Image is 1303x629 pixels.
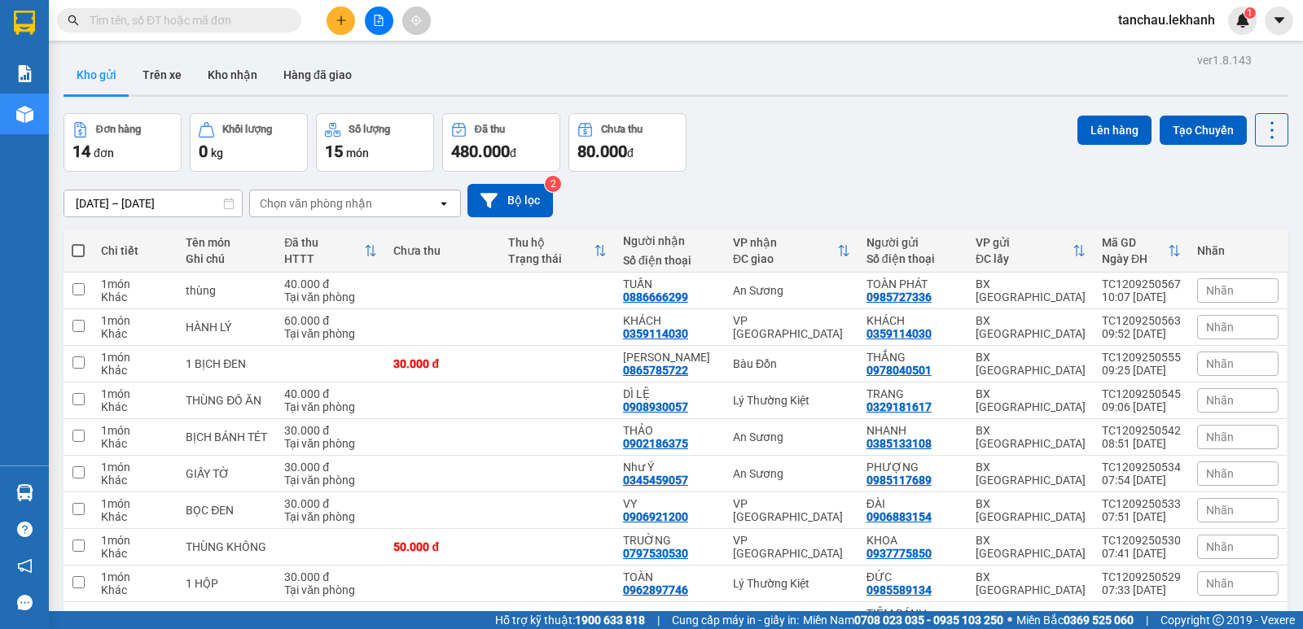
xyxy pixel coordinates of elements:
button: Kho gửi [64,55,129,94]
div: TC1209250567 [1102,277,1181,290]
img: icon-new-feature [1235,13,1250,28]
div: TC1209250542 [1102,424,1181,437]
img: logo-vxr [14,11,35,35]
div: 10:07 [DATE] [1102,290,1181,304]
button: Trên xe [129,55,195,94]
span: 14 [72,142,90,161]
div: Bàu Đồn [733,357,850,370]
span: Nhãn [1206,577,1234,590]
button: Đã thu480.000đ [442,113,560,172]
img: warehouse-icon [16,106,33,123]
span: Nhãn [1206,540,1234,553]
div: 08:51 [DATE] [1102,437,1181,450]
div: 0906883154 [866,510,932,523]
div: An Sương [733,467,850,480]
div: Tại văn phòng [284,510,377,523]
div: ĐÀI [866,497,959,510]
button: Tạo Chuyến [1160,116,1247,145]
div: NHANH [866,424,959,437]
div: 09:52 [DATE] [1102,327,1181,340]
img: warehouse-icon [16,484,33,501]
button: Lên hàng [1077,116,1152,145]
div: TC1209250533 [1102,497,1181,510]
div: ĐỨC [866,570,959,583]
div: Ghi chú [186,252,268,265]
div: Chi tiết [101,244,169,257]
button: Số lượng15món [316,113,434,172]
div: Khác [101,400,169,413]
div: 07:54 [DATE] [1102,474,1181,487]
div: TC1209250529 [1102,570,1181,583]
span: Nhãn [1206,321,1234,334]
div: 0908930057 [623,400,688,413]
div: 07:41 [DATE] [1102,547,1181,560]
div: Tên món [186,236,268,249]
div: VP nhận [733,236,837,249]
span: Nhãn [1206,284,1234,297]
div: 60.000 đ [284,314,377,327]
div: 30.000 đ [284,424,377,437]
sup: 1 [1244,7,1256,19]
div: VP [GEOGRAPHIC_DATA] [733,314,850,340]
div: Trạng thái [508,252,594,265]
span: 480.000 [451,142,510,161]
div: Người gửi [866,236,959,249]
div: Tại văn phòng [284,327,377,340]
div: TC1209250534 [1102,461,1181,474]
div: 1 BỊCH ĐEN [186,357,268,370]
div: 0359114030 [623,327,688,340]
div: 0359114030 [866,327,932,340]
div: 1 món [101,497,169,510]
div: Lý Thường Kiệt [733,394,850,407]
button: Khối lượng0kg [190,113,308,172]
button: Chưa thu80.000đ [568,113,687,172]
div: 09:06 [DATE] [1102,400,1181,413]
div: 0902186375 [623,437,688,450]
div: 1 món [101,387,169,400]
div: TUẤN [623,277,717,290]
span: 0 [199,142,208,161]
div: Đã thu [284,236,364,249]
div: BX [GEOGRAPHIC_DATA] [976,497,1086,523]
button: Hàng đã giao [270,55,365,94]
span: Miền Bắc [1016,611,1134,629]
div: Khác [101,474,169,487]
div: TOÀN [623,570,717,583]
div: Đơn hàng [96,124,141,135]
div: Ngày ĐH [1102,252,1168,265]
span: Nhãn [1206,357,1234,370]
div: VY [623,497,717,510]
div: Chọn văn phòng nhận [260,195,372,212]
div: BỌC ĐEN [186,504,268,517]
div: 07:51 [DATE] [1102,510,1181,523]
div: 1 món [101,314,169,327]
div: 1 món [101,424,169,437]
div: Chưa thu [601,124,643,135]
th: Toggle SortBy [1094,229,1189,273]
div: 0865785722 [623,364,688,377]
div: Khác [101,547,169,560]
span: aim [410,15,422,26]
th: Toggle SortBy [276,229,385,273]
div: BX [GEOGRAPHIC_DATA] [976,314,1086,340]
div: 0985589134 [866,583,932,596]
span: | [657,611,660,629]
input: Select a date range. [64,190,242,216]
span: Miền Nam [803,611,1003,629]
div: ver 1.8.143 [1197,51,1252,69]
div: An Sương [733,430,850,443]
span: search [68,15,79,26]
div: Tại văn phòng [284,290,377,304]
div: 07:33 [DATE] [1102,583,1181,596]
div: 30.000 đ [284,497,377,510]
span: đ [510,146,516,159]
div: Mã GD [1102,236,1168,249]
div: 50.000 đ [393,540,492,553]
button: caret-down [1265,7,1293,35]
span: 15 [325,142,343,161]
span: 1 [1247,7,1253,19]
div: KIM LÝ [623,351,717,364]
div: TC1209250545 [1102,387,1181,400]
span: tanchau.lekhanh [1105,10,1228,30]
button: Bộ lọc [467,184,553,217]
